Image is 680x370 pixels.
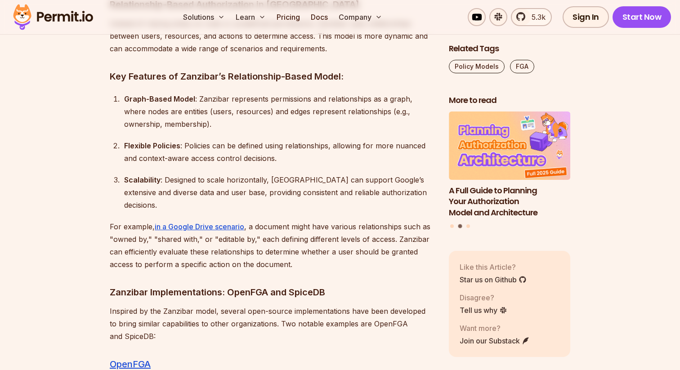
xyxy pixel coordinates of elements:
a: FGA [510,60,534,73]
li: 2 of 3 [449,111,570,218]
div: : Zanzibar represents permissions and relationships as a graph, where nodes are entities (users, ... [124,93,434,130]
p: Want more? [460,322,530,333]
h3: Zanzibar Implementations: OpenFGA and SpiceDB [110,285,434,299]
a: OpenFGA [110,359,151,370]
p: Instead of relying solely on roles or predefined permissions, Zanzibar uses relationships between... [110,17,434,55]
p: Inspired by the Zanzibar model, several open-source implementations have been developed to bring ... [110,305,434,343]
a: Tell us why [460,304,507,315]
button: Solutions [179,8,228,26]
img: A Full Guide to Planning Your Authorization Model and Architecture [449,111,570,180]
h3: A Full Guide to Planning Your Authorization Model and Architecture [449,185,570,218]
button: Go to slide 3 [466,224,470,227]
a: A Full Guide to Planning Your Authorization Model and ArchitectureA Full Guide to Planning Your A... [449,111,570,218]
a: in a Google Drive scenario [155,222,244,231]
strong: Scalability [124,175,161,184]
img: Permit logo [9,2,97,32]
a: Star us on Github [460,274,527,285]
div: : Designed to scale horizontally, [GEOGRAPHIC_DATA] can support Google’s extensive and diverse da... [124,174,434,211]
strong: Graph-Based Model [124,94,195,103]
a: Start Now [613,6,671,28]
span: 5.3k [526,12,546,22]
a: Docs [307,8,331,26]
p: Like this Article? [460,261,527,272]
h3: Key Features of Zanzibar’s Relationship-Based Model: [110,69,434,84]
a: Policy Models [449,60,505,73]
div: Posts [449,111,570,229]
button: Go to slide 1 [450,224,454,227]
a: 5.3k [511,8,552,26]
a: Join our Substack [460,335,530,346]
strong: Flexible Policies [124,141,180,150]
p: For example, , a document might have various relationships such as "owned by," "shared with," or ... [110,220,434,271]
h2: More to read [449,95,570,106]
button: Company [335,8,386,26]
div: : Policies can be defined using relationships, allowing for more nuanced and context-aware access... [124,139,434,165]
a: Sign In [563,6,609,28]
h2: Related Tags [449,43,570,54]
button: Go to slide 2 [458,224,462,228]
p: Disagree? [460,292,507,303]
button: Learn [232,8,269,26]
a: Pricing [273,8,304,26]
